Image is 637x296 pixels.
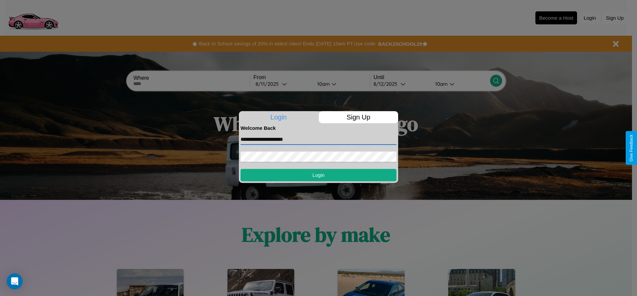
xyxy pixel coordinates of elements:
[241,125,396,131] h4: Welcome Back
[629,134,634,162] div: Give Feedback
[241,169,396,181] button: Login
[7,273,23,289] div: Open Intercom Messenger
[239,111,318,123] p: Login
[319,111,398,123] p: Sign Up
